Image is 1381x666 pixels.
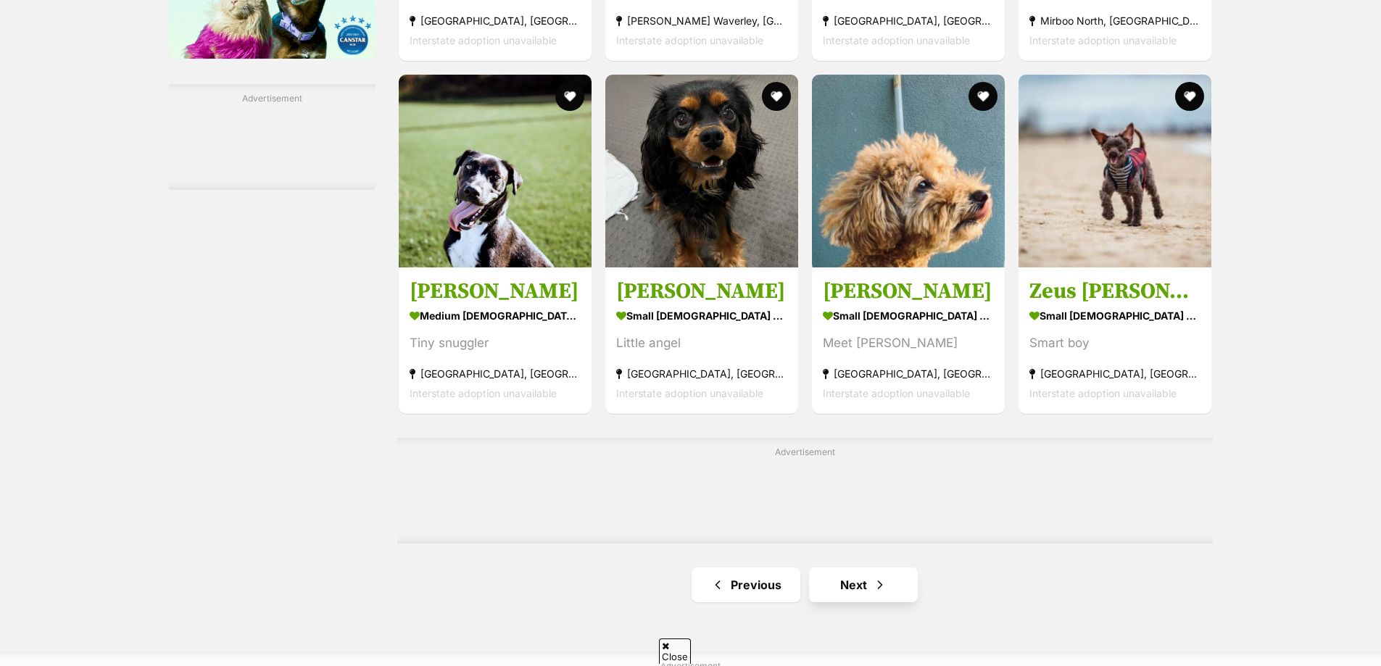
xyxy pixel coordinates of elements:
span: Interstate adoption unavailable [616,388,763,400]
strong: [GEOGRAPHIC_DATA], [GEOGRAPHIC_DATA] [823,365,994,384]
a: [PERSON_NAME] medium [DEMOGRAPHIC_DATA] Dog Tiny snuggler [GEOGRAPHIC_DATA], [GEOGRAPHIC_DATA] In... [399,267,592,415]
nav: Pagination [397,567,1213,602]
strong: Mirboo North, [GEOGRAPHIC_DATA] [1029,11,1200,30]
strong: small [DEMOGRAPHIC_DATA] Dog [616,306,787,327]
span: Interstate adoption unavailable [1029,388,1177,400]
span: Interstate adoption unavailable [410,388,557,400]
button: favourite [1175,82,1204,111]
button: favourite [555,82,584,111]
img: Walter Quinnell - Cavalier King Charles Spaniel Dog [605,75,798,267]
span: Interstate adoption unavailable [823,34,970,46]
span: Interstate adoption unavailable [823,388,970,400]
strong: [GEOGRAPHIC_DATA], [GEOGRAPHIC_DATA] [616,365,787,384]
strong: [GEOGRAPHIC_DATA], [GEOGRAPHIC_DATA] [410,365,581,384]
strong: [PERSON_NAME] Waverley, [GEOGRAPHIC_DATA] [616,11,787,30]
h3: [PERSON_NAME] [823,278,994,306]
a: [PERSON_NAME] small [DEMOGRAPHIC_DATA] Dog Meet [PERSON_NAME] [GEOGRAPHIC_DATA], [GEOGRAPHIC_DATA... [812,267,1005,415]
strong: small [DEMOGRAPHIC_DATA] Dog [823,306,994,327]
h3: Zeus [PERSON_NAME] [1029,278,1200,306]
a: Next page [809,567,918,602]
button: favourite [762,82,791,111]
img: Toby Kumara - Bull Arab x Australian Kelpie Dog [399,75,592,267]
div: Smart boy [1029,334,1200,354]
strong: [GEOGRAPHIC_DATA], [GEOGRAPHIC_DATA] [410,11,581,30]
span: Interstate adoption unavailable [616,34,763,46]
a: [PERSON_NAME] small [DEMOGRAPHIC_DATA] Dog Little angel [GEOGRAPHIC_DATA], [GEOGRAPHIC_DATA] Inte... [605,267,798,415]
span: Close [659,638,691,664]
div: Advertisement [169,84,376,190]
strong: medium [DEMOGRAPHIC_DATA] Dog [410,306,581,327]
strong: [GEOGRAPHIC_DATA], [GEOGRAPHIC_DATA] [823,11,994,30]
h3: [PERSON_NAME] [410,278,581,306]
h3: [PERSON_NAME] [616,278,787,306]
div: Advertisement [397,438,1213,544]
img: Jerry Russellton - Poodle (Miniature) Dog [812,75,1005,267]
img: Zeus Rivero - Poodle Dog [1019,75,1211,267]
button: favourite [969,82,998,111]
a: Zeus [PERSON_NAME] small [DEMOGRAPHIC_DATA] Dog Smart boy [GEOGRAPHIC_DATA], [GEOGRAPHIC_DATA] In... [1019,267,1211,415]
div: Meet [PERSON_NAME] [823,334,994,354]
div: Little angel [616,334,787,354]
strong: small [DEMOGRAPHIC_DATA] Dog [1029,306,1200,327]
div: Tiny snuggler [410,334,581,354]
a: Previous page [692,567,800,602]
span: Interstate adoption unavailable [410,34,557,46]
span: Interstate adoption unavailable [1029,34,1177,46]
strong: [GEOGRAPHIC_DATA], [GEOGRAPHIC_DATA] [1029,365,1200,384]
